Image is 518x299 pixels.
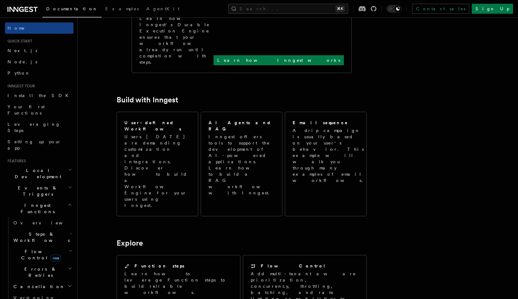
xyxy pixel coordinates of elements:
[139,15,214,65] p: Learn how Inngest's Durable Execution Engine ensures that your workflow already run until complet...
[5,136,73,154] a: Setting up your app
[5,84,35,89] span: Inngest tour
[5,182,73,200] button: Events & Triggers
[5,200,73,217] button: Inngest Functions
[11,231,70,243] span: Steps & Workflows
[8,122,60,133] span: Leveraging Steps
[336,6,344,12] kbd: ⌘K
[5,159,26,164] span: Features
[117,96,178,104] a: Build with Inngest
[13,220,78,225] span: Overview
[217,57,340,63] p: Learn how Inngest works
[124,120,190,132] h2: User-defined Workflows
[8,59,37,64] span: Node.js
[51,255,61,262] span: new
[11,217,73,228] a: Overview
[5,165,73,182] button: Local Development
[11,228,73,246] button: Steps & Workflows
[8,25,25,31] span: Home
[5,101,73,119] a: Your first Functions
[387,5,402,12] button: Toggle dark mode
[46,6,98,11] span: Documentation
[5,67,73,79] a: Python
[412,4,469,14] a: Contact sales
[214,55,344,65] a: Learn how Inngest works
[146,6,179,11] span: AgentKit
[8,48,37,53] span: Next.js
[5,22,73,34] a: Home
[5,39,32,44] span: Quick start
[124,134,190,208] p: Users [DATE] are demanding customization and integrations. Discover how to build a Workflow Engin...
[201,112,282,216] a: AI Agents and RAGInngest offers tools to support the development of AI-powered applications. Lear...
[472,4,513,14] a: Sign Up
[261,263,326,269] h2: Flow Control
[5,56,73,67] a: Node.js
[117,239,143,248] a: Explore
[11,283,65,290] span: Cancellation
[8,71,30,76] span: Python
[143,2,183,17] a: AgentKit
[228,4,348,14] button: Search...⌘K
[11,266,68,278] span: Errors & Retries
[209,120,275,132] h2: AI Agents and RAG
[105,6,139,11] span: Examples
[5,185,68,197] span: Events & Triggers
[293,120,348,126] h2: Email sequence
[11,248,69,261] span: Flow Control
[285,112,366,216] a: Email sequenceA drip campaign is usually based on your user's behavior. This example will walk yo...
[5,167,68,180] span: Local Development
[11,281,73,292] button: Cancellation
[5,119,73,136] a: Leveraging Steps
[293,127,366,184] p: A drip campaign is usually based on your user's behavior. This example will walk you through many...
[117,112,198,216] a: User-defined WorkflowsUsers [DATE] are demanding customization and integrations. Discover how to ...
[134,263,184,269] h2: Function steps
[209,134,275,196] p: Inngest offers tools to support the development of AI-powered applications. Learn how to build a ...
[8,104,45,115] span: Your first Functions
[8,93,72,98] span: Install the SDK
[11,263,73,281] button: Errors & Retries
[8,139,61,150] span: Setting up your app
[43,2,102,17] a: Documentation
[5,45,73,56] a: Next.js
[5,202,68,215] span: Inngest Functions
[5,90,73,101] a: Install the SDK
[124,271,233,296] p: Learn how to leverage Function steps to build reliable workflows.
[11,246,73,263] button: Flow Controlnew
[102,2,143,17] a: Examples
